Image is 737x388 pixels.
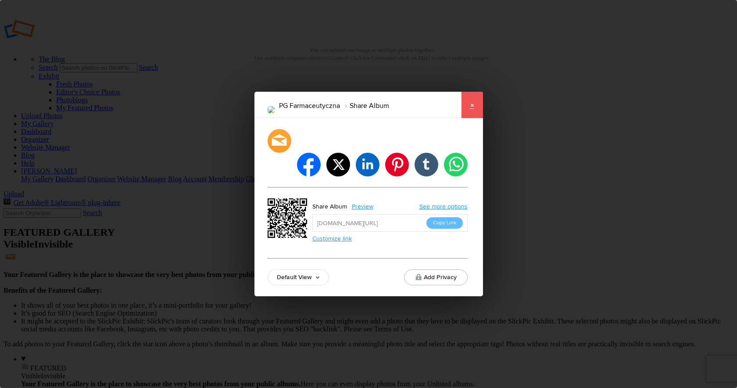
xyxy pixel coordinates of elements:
[279,98,340,113] li: PG Farmaceutyczna
[268,269,329,285] a: Default View
[419,203,468,210] a: See more options
[340,98,389,113] li: Share Album
[461,92,483,118] a: ×
[326,153,350,176] li: twitter
[268,198,310,241] div: https://slickpic.us/18256447MzdT
[426,217,463,229] button: Copy Link
[404,269,468,285] button: Add Privacy
[268,106,275,113] img: Zrzut_ekranu_2025-08-31_o_18.52.50.png
[297,153,321,176] li: facebook
[356,153,379,176] li: linkedin
[444,153,468,176] li: whatsapp
[347,201,380,212] a: Preview
[312,235,352,242] a: Customize link
[385,153,409,176] li: pinterest
[415,153,438,176] li: tumblr
[312,201,347,212] div: Share Album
